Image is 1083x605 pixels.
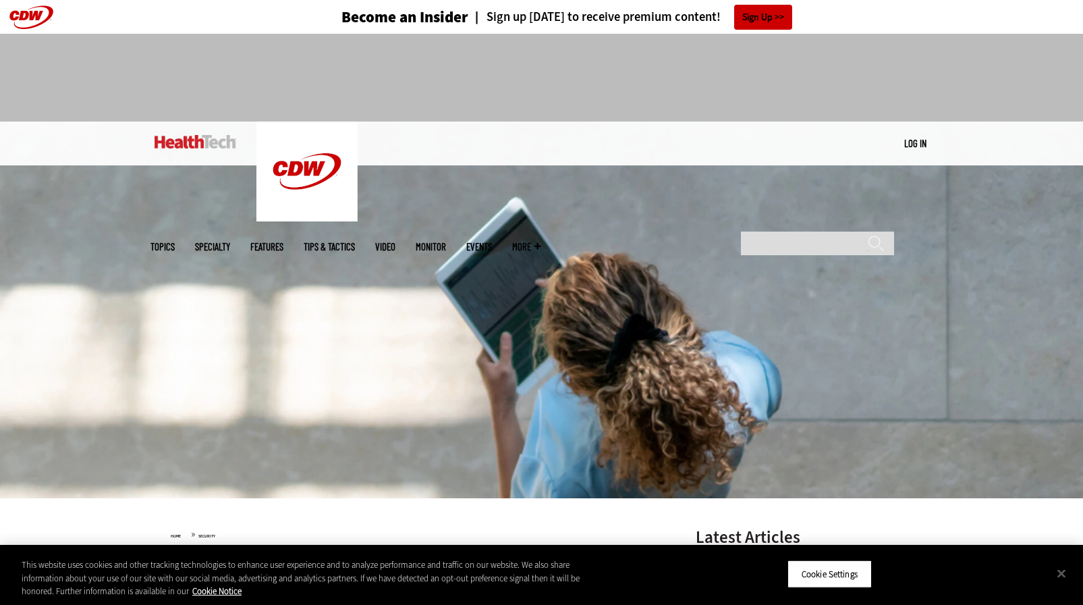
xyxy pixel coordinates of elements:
a: Video [375,242,395,252]
a: Log in [904,137,926,149]
a: CDW [256,211,358,225]
a: Sign Up [734,5,792,30]
a: Sign up [DATE] to receive premium content! [468,11,721,24]
a: Features [250,242,283,252]
h3: Latest Articles [696,529,898,546]
button: Cookie Settings [787,560,872,588]
a: Events [466,242,492,252]
button: Close [1047,558,1076,588]
a: Home [171,533,181,539]
h3: Become an Insider [341,9,468,25]
a: More information about your privacy [192,585,242,597]
div: This website uses cookies and other tracking technologies to enhance user experience and to analy... [22,558,596,598]
a: MonITor [416,242,446,252]
img: Home [155,135,236,149]
a: Security [198,533,215,539]
div: User menu [904,136,926,151]
span: Topics [150,242,175,252]
span: Specialty [195,242,230,252]
iframe: advertisement [296,47,787,108]
a: Become an Insider [291,9,468,25]
span: More [512,242,540,252]
a: Tips & Tactics [304,242,355,252]
img: Home [256,122,358,221]
div: » [171,529,661,540]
